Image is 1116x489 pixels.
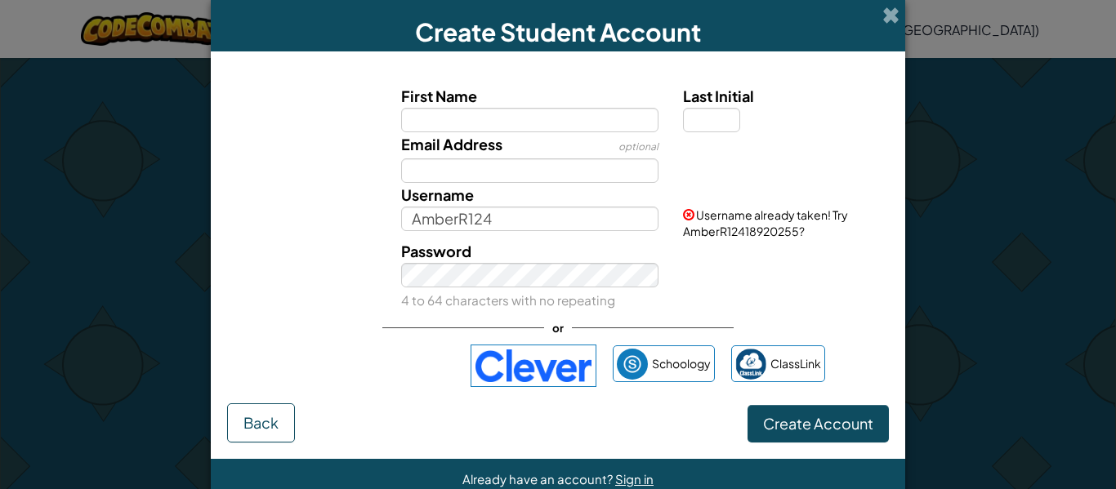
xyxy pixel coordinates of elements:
span: or [544,316,572,340]
span: Create Account [763,414,873,433]
span: Last Initial [683,87,754,105]
img: clever-logo-blue.png [471,345,596,387]
span: Username [401,185,474,204]
button: Back [227,403,295,442]
img: schoology.png [617,349,648,380]
button: Create Account [748,405,889,442]
span: First Name [401,87,477,105]
img: classlink-logo-small.png [735,349,766,380]
iframe: Sign in with Google Button [283,348,462,384]
span: ClassLink [770,352,821,376]
span: Username already taken! Try AmberR12418920255? [683,207,848,238]
span: Email Address [401,135,502,153]
span: Create Student Account [415,16,701,47]
span: optional [618,140,658,153]
span: Password [401,242,471,260]
a: Sign in [615,471,654,487]
span: Back [243,413,279,432]
span: Schoology [652,352,711,376]
span: Already have an account? [462,471,615,487]
small: 4 to 64 characters with no repeating [401,292,615,308]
